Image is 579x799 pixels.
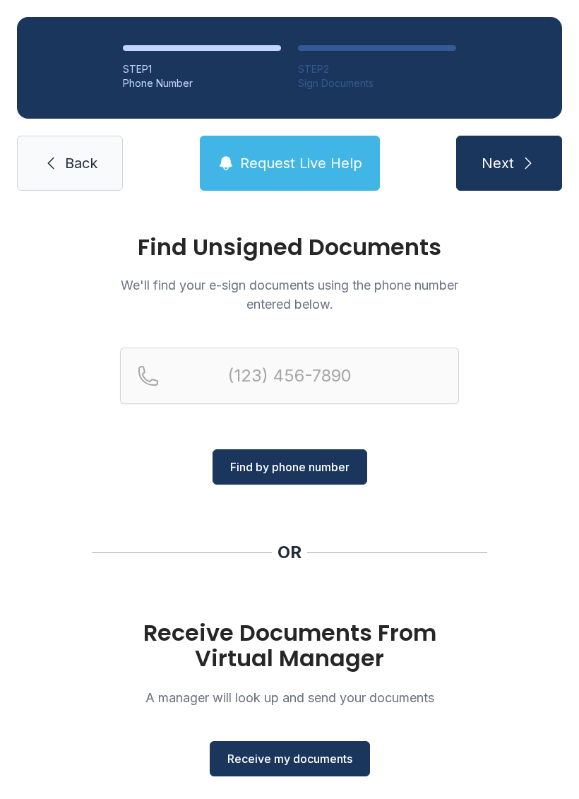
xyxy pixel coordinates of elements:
[240,153,362,173] span: Request Live Help
[120,348,459,404] input: Reservation phone number
[123,76,281,90] div: Phone Number
[298,76,456,90] div: Sign Documents
[65,153,97,173] span: Back
[227,750,352,767] span: Receive my documents
[120,688,459,707] p: A manager will look up and send your documents
[120,620,459,671] h1: Receive Documents From Virtual Manager
[482,153,514,173] span: Next
[277,541,302,564] div: OR
[230,458,350,475] span: Find by phone number
[120,236,459,259] h1: Find Unsigned Documents
[123,62,281,76] div: STEP 1
[120,276,459,314] p: We'll find your e-sign documents using the phone number entered below.
[298,62,456,76] div: STEP 2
